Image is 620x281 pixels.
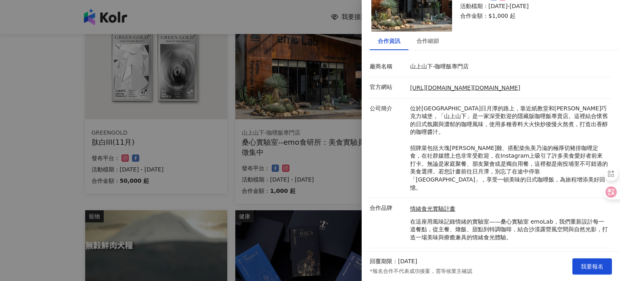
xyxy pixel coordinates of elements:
p: 合作金額： $1,000 起 [460,12,602,20]
p: 位於[GEOGRAPHIC_DATA]日月潭的路上，靠近紙教堂和[PERSON_NAME]巧克力城堡，「山上山下」是一家深受歡迎的隱藏版咖哩飯專賣店。這裡結合懷舊的日式氛圍與濃郁的咖哩風味，使用... [410,105,608,192]
p: 合作品牌 [370,204,406,212]
a: 情緒食光實驗計畫 [410,205,608,213]
div: 合作細節 [417,36,439,45]
p: 回覆期限：[DATE] [370,258,417,266]
button: 我要報名 [572,258,612,275]
p: 官方網站 [370,83,406,91]
p: 公司簡介 [370,105,406,113]
a: [URL][DOMAIN_NAME][DOMAIN_NAME] [410,85,520,91]
p: *報名合作不代表成功接案，需等候業主確認 [370,268,472,275]
span: 我要報名 [581,263,603,270]
p: 山上山下-咖哩飯專門店 [410,63,608,71]
div: 合作資訊 [378,36,400,45]
p: 在這座用風味記錄情緒的實驗室——桑心實驗室 emoLab，我們重新設計每一道餐點，從主餐、燉飯、甜點到特調咖啡，結合沙漠露營風空間與自然光影，打造一場美味與療癒兼具的情緒食光體驗。 [410,218,608,242]
p: 活動檔期：[DATE]-[DATE] [460,2,602,11]
p: 廠商名稱 [370,63,406,71]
